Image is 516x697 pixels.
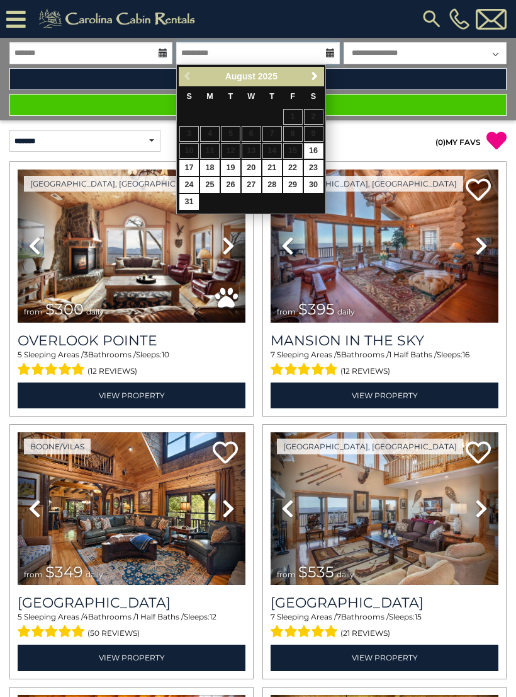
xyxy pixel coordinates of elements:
a: 22 [283,160,303,176]
span: 7 [271,350,275,359]
a: [GEOGRAPHIC_DATA], [GEOGRAPHIC_DATA] [277,176,463,192]
a: View Property [18,383,245,408]
span: 1 Half Baths / [136,612,184,621]
a: 26 [221,177,240,193]
span: Saturday [311,92,316,101]
span: Sunday [186,92,191,101]
a: 31 [179,194,199,210]
a: 25 [200,177,220,193]
a: Add to favorites [466,440,491,467]
span: 15 [415,612,422,621]
a: Overlook Pointe [18,332,245,349]
span: (12 reviews) [340,363,390,379]
a: 23 [304,160,323,176]
button: Please Update Results [9,94,507,116]
img: thumbnail_163477009.jpeg [18,170,245,323]
a: Add to favorites [466,177,491,204]
span: (12 reviews) [87,363,137,379]
a: 19 [221,160,240,176]
span: daily [86,307,104,316]
a: 27 [242,177,261,193]
a: 30 [304,177,323,193]
span: 12 [210,612,216,621]
span: Tuesday [228,92,233,101]
a: 28 [262,177,282,193]
a: 21 [262,160,282,176]
span: 5 [337,350,341,359]
span: Next [310,71,320,81]
span: 7 [271,612,275,621]
span: 0 [438,137,443,147]
div: Sleeping Areas / Bathrooms / Sleeps: [18,349,245,379]
a: [GEOGRAPHIC_DATA] [271,594,498,611]
div: Sleeping Areas / Bathrooms / Sleeps: [271,349,498,379]
a: Refine Search Filters [9,68,507,90]
a: Next [306,69,322,84]
span: 16 [463,350,469,359]
span: 5 [18,612,22,621]
img: search-regular.svg [420,8,443,30]
span: $300 [45,300,84,318]
a: 20 [242,160,261,176]
img: thumbnail_163263808.jpeg [271,170,498,323]
a: [GEOGRAPHIC_DATA] [18,594,245,611]
h3: Diamond Creek Lodge [18,594,245,611]
a: [GEOGRAPHIC_DATA], [GEOGRAPHIC_DATA] [277,439,463,454]
span: daily [337,570,354,579]
a: Boone/Vilas [24,439,91,454]
span: Thursday [269,92,274,101]
span: 1 Half Baths / [389,350,437,359]
a: [GEOGRAPHIC_DATA], [GEOGRAPHIC_DATA] [24,176,210,192]
span: from [277,570,296,579]
span: Friday [290,92,295,101]
span: August [225,71,255,81]
a: View Property [18,645,245,671]
span: from [24,307,43,316]
span: 7 [337,612,341,621]
span: 10 [162,350,169,359]
a: 18 [200,160,220,176]
a: Mansion In The Sky [271,332,498,349]
span: 2025 [258,71,278,81]
img: thumbnail_163268257.jpeg [271,432,498,585]
span: $535 [298,563,334,581]
span: daily [86,570,103,579]
span: Wednesday [247,92,255,101]
a: 29 [283,177,303,193]
a: [PHONE_NUMBER] [446,8,473,30]
span: (50 reviews) [87,625,140,642]
a: 24 [179,177,199,193]
span: daily [337,307,355,316]
span: (21 reviews) [340,625,390,642]
div: Sleeping Areas / Bathrooms / Sleeps: [271,611,498,642]
span: 3 [84,350,88,359]
a: 16 [304,143,323,159]
div: Sleeping Areas / Bathrooms / Sleeps: [18,611,245,642]
a: Add to favorites [213,440,238,467]
span: Monday [206,92,213,101]
h3: Southern Star Lodge [271,594,498,611]
span: $395 [298,300,335,318]
img: thumbnail_163281249.jpeg [18,432,245,585]
span: 5 [18,350,22,359]
a: View Property [271,383,498,408]
span: from [24,570,43,579]
span: 4 [83,612,88,621]
a: 17 [179,160,199,176]
img: Khaki-logo.png [32,6,206,32]
span: from [277,307,296,316]
span: $349 [45,563,83,581]
a: (0)MY FAVS [435,137,481,147]
a: View Property [271,645,498,671]
span: ( ) [435,137,446,147]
